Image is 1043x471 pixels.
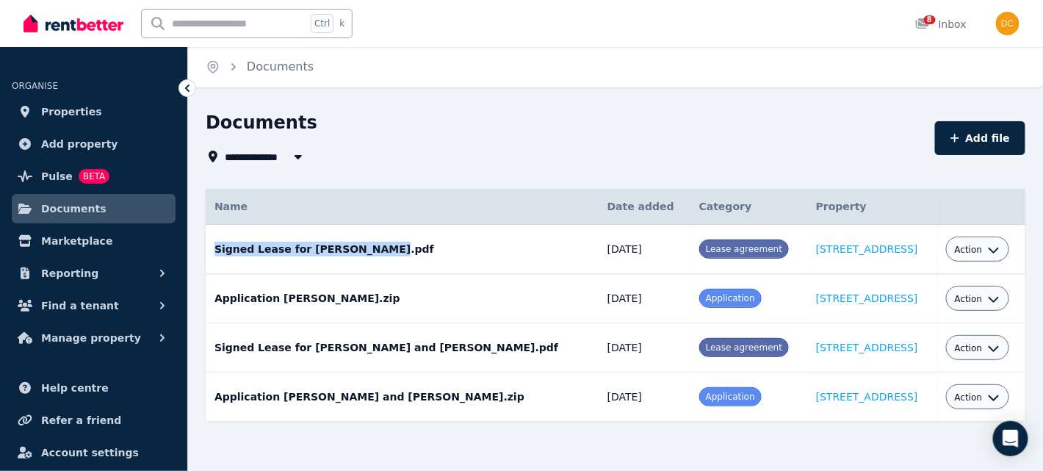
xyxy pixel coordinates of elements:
span: ORGANISE [12,81,58,91]
span: Action [955,293,983,305]
a: [STREET_ADDRESS] [816,243,918,255]
span: Account settings [41,444,139,461]
a: Refer a friend [12,406,176,435]
td: Application [PERSON_NAME] and [PERSON_NAME].zip [206,373,599,422]
button: Manage property [12,323,176,353]
span: BETA [79,169,109,184]
a: Account settings [12,438,176,467]
span: Help centre [41,379,109,397]
nav: Breadcrumb [188,46,331,87]
span: Manage property [41,329,141,347]
span: Application [706,293,755,303]
div: Inbox [915,17,967,32]
button: Reporting [12,259,176,288]
a: Documents [12,194,176,223]
span: Refer a friend [41,411,121,429]
span: Lease agreement [706,342,782,353]
a: Help centre [12,373,176,403]
td: Signed Lease for [PERSON_NAME].pdf [206,225,599,274]
td: [DATE] [599,373,690,422]
span: Properties [41,103,102,121]
td: Application [PERSON_NAME].zip [206,274,599,323]
button: Action [955,392,1000,403]
td: Signed Lease for [PERSON_NAME] and [PERSON_NAME].pdf [206,323,599,373]
a: Add property [12,129,176,159]
td: [DATE] [599,225,690,274]
div: Open Intercom Messenger [993,421,1028,456]
a: Marketplace [12,226,176,256]
span: Application [706,392,755,402]
button: Action [955,342,1000,354]
a: Properties [12,97,176,126]
h1: Documents [206,111,317,134]
span: Action [955,342,983,354]
span: Reporting [41,265,98,282]
a: [STREET_ADDRESS] [816,292,918,304]
button: Action [955,244,1000,256]
td: [DATE] [599,323,690,373]
th: Category [690,189,807,225]
a: [STREET_ADDRESS] [816,391,918,403]
span: k [339,18,344,29]
a: Documents [247,60,314,73]
span: Find a tenant [41,297,119,314]
button: Action [955,293,1000,305]
span: Pulse [41,168,73,185]
img: Dhiraj Chhetri [996,12,1019,35]
span: Ctrl [311,14,333,33]
span: Action [955,392,983,403]
th: Property [807,189,937,225]
button: Add file [935,121,1025,155]
span: Lease agreement [706,244,782,254]
a: [STREET_ADDRESS] [816,342,918,353]
span: Name [214,201,248,212]
span: Add property [41,135,118,153]
th: Date added [599,189,690,225]
span: Action [955,244,983,256]
span: Marketplace [41,232,112,250]
a: PulseBETA [12,162,176,191]
td: [DATE] [599,274,690,323]
span: Documents [41,200,107,217]
button: Find a tenant [12,291,176,320]
img: RentBetter [24,12,123,35]
span: 8 [924,15,936,24]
